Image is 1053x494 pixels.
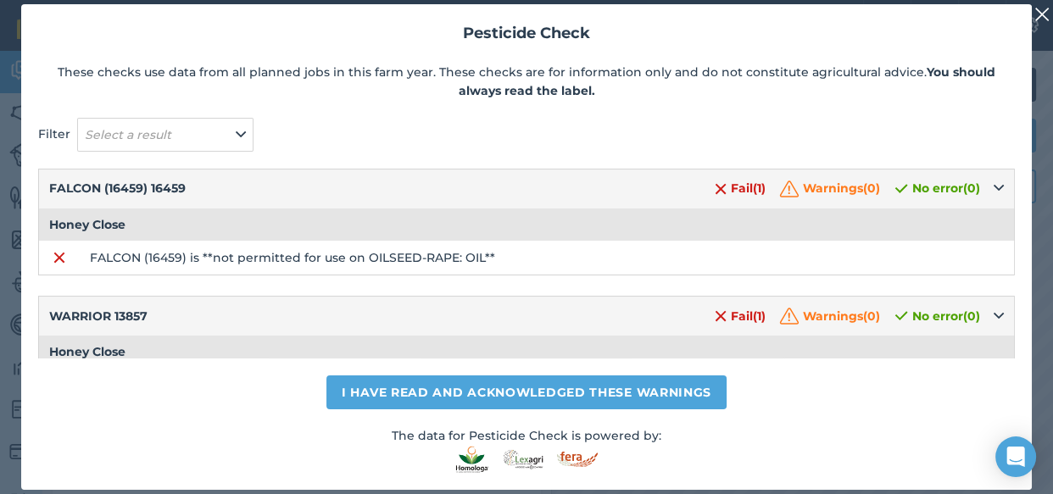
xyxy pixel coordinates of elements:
span: Warnings ( 0 ) [779,303,880,329]
span: No error ( 0 ) [894,306,980,326]
img: svg+xml;base64,PHN2ZyB4bWxucz0iaHR0cDovL3d3dy53My5vcmcvMjAwMC9zdmciIHdpZHRoPSIxOCIgaGVpZ2h0PSIyNC... [894,306,909,326]
h2: Pesticide Check [38,21,1015,46]
span: Filter [38,125,70,143]
span: Fail ( 1 ) [714,179,766,199]
td: Honey Close [39,208,1015,241]
button: Select a result [77,118,253,152]
p: The data for Pesticide Check is powered by: [392,426,661,445]
tr: WARRIOR 13857 Fail(1) Warnings(0) No error(0) [39,297,1015,336]
tr: FALCON (16459) 16459 Fail(1) Warnings(0) No error(0) [39,169,1015,208]
span: Warnings ( 0 ) [779,176,880,202]
img: svg+xml;base64,PHN2ZyB4bWxucz0iaHR0cDovL3d3dy53My5vcmcvMjAwMC9zdmciIHdpZHRoPSIzMiIgaGVpZ2h0PSIzMC... [779,176,799,202]
img: svg+xml;base64,PHN2ZyB4bWxucz0iaHR0cDovL3d3dy53My5vcmcvMjAwMC9zdmciIHdpZHRoPSIzMiIgaGVpZ2h0PSIzMC... [779,303,799,329]
td: FALCON (16459) is **not permitted for use on OILSEED-RAPE: OIL** [80,241,1015,275]
img: svg+xml;base64,PHN2ZyB4bWxucz0iaHR0cDovL3d3dy53My5vcmcvMjAwMC9zdmciIHdpZHRoPSIxNiIgaGVpZ2h0PSIyNC... [714,179,727,199]
img: Homologa logo [455,446,489,473]
div: Open Intercom Messenger [995,436,1036,477]
img: Fera logo [557,452,598,468]
span: WARRIOR 13857 [49,307,148,325]
img: svg+xml;base64,PHN2ZyB4bWxucz0iaHR0cDovL3d3dy53My5vcmcvMjAwMC9zdmciIHdpZHRoPSIxNiIgaGVpZ2h0PSIyNC... [53,247,66,268]
img: svg+xml;base64,PHN2ZyB4bWxucz0iaHR0cDovL3d3dy53My5vcmcvMjAwMC9zdmciIHdpZHRoPSIxNiIgaGVpZ2h0PSIyNC... [714,306,727,326]
span: FALCON (16459) 16459 [49,179,186,197]
img: svg+xml;base64,PHN2ZyB4bWxucz0iaHR0cDovL3d3dy53My5vcmcvMjAwMC9zdmciIHdpZHRoPSIyMiIgaGVpZ2h0PSIzMC... [1034,4,1050,25]
span: No error ( 0 ) [894,179,980,199]
img: Lexagri logo [499,446,547,473]
p: These checks use data from all planned jobs in this farm year. These checks are for information o... [38,63,1015,101]
td: Honey Close [39,336,1015,368]
span: Fail ( 1 ) [714,306,766,326]
button: I have read and acknowledged these warnings [326,375,727,409]
em: Select a result [85,127,171,142]
img: svg+xml;base64,PHN2ZyB4bWxucz0iaHR0cDovL3d3dy53My5vcmcvMjAwMC9zdmciIHdpZHRoPSIxOCIgaGVpZ2h0PSIyNC... [894,179,909,199]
